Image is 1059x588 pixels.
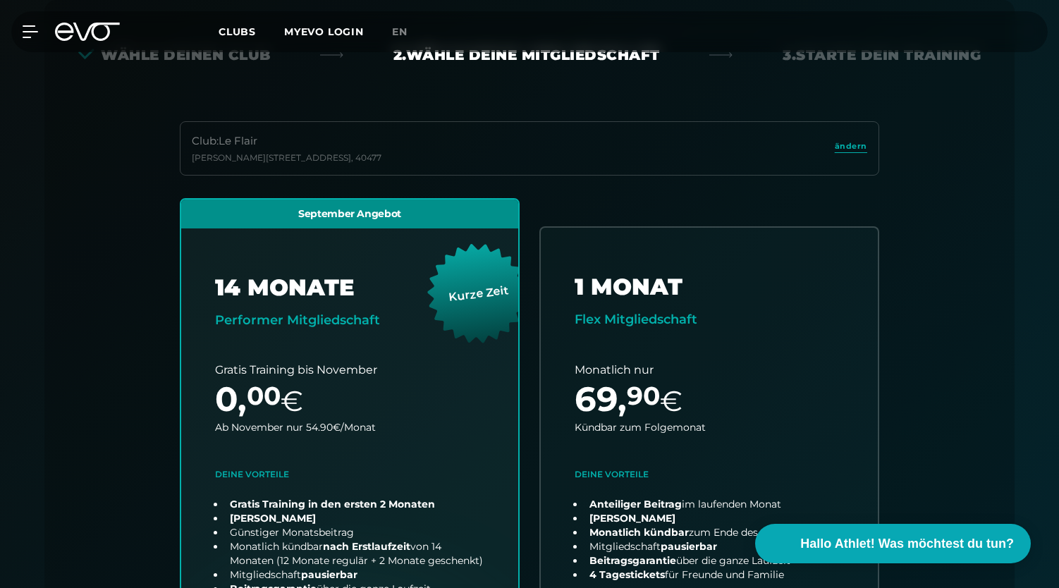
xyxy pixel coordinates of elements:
button: Hallo Athlet! Was möchtest du tun? [755,524,1031,563]
a: en [392,24,424,40]
span: ändern [835,140,867,152]
span: Clubs [219,25,256,38]
div: Club : Le Flair [192,133,381,149]
a: MYEVO LOGIN [284,25,364,38]
span: en [392,25,408,38]
span: Hallo Athlet! Was möchtest du tun? [800,534,1014,553]
a: Clubs [219,25,284,38]
a: ändern [835,140,867,157]
div: [PERSON_NAME][STREET_ADDRESS] , 40477 [192,152,381,164]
